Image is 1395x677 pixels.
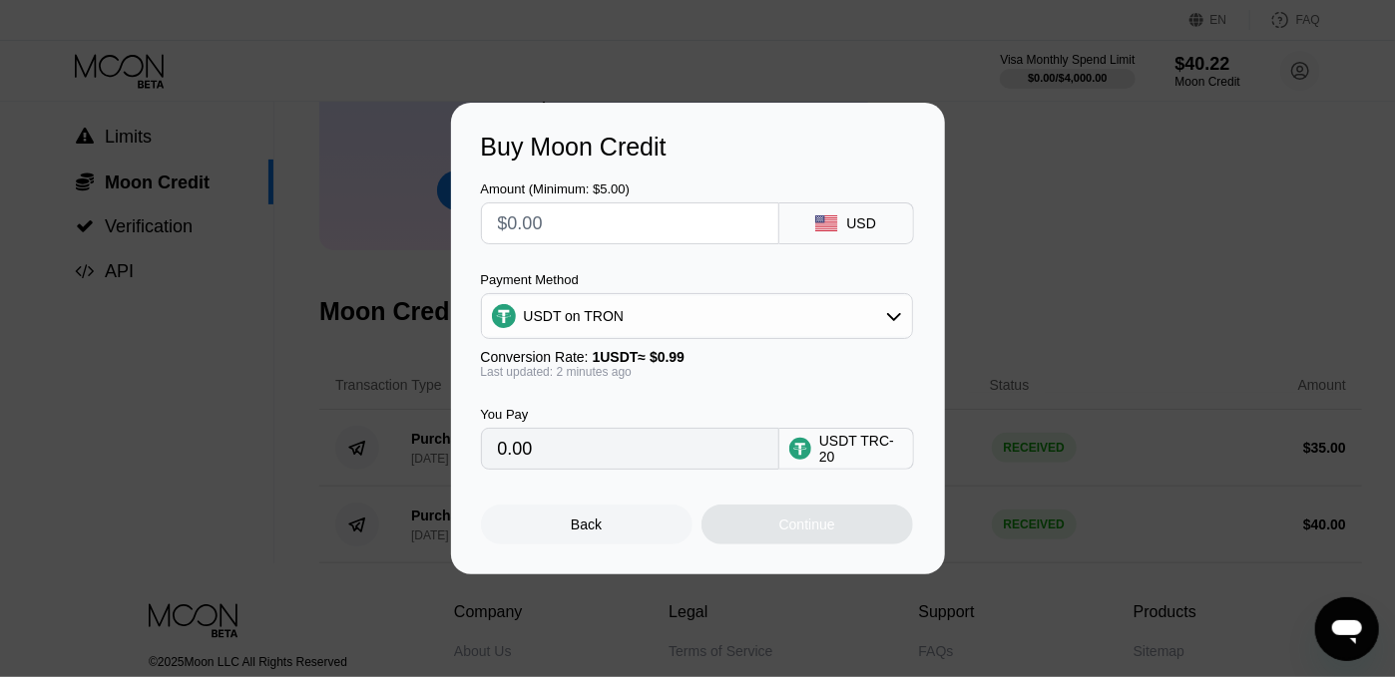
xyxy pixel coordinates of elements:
[481,365,913,379] div: Last updated: 2 minutes ago
[481,407,779,422] div: You Pay
[846,215,876,231] div: USD
[481,272,913,287] div: Payment Method
[593,349,686,365] span: 1 USDT ≈ $0.99
[481,349,913,365] div: Conversion Rate:
[498,203,762,243] input: $0.00
[481,505,693,544] div: Back
[1315,597,1379,661] iframe: Button to launch messaging window
[481,181,779,196] div: Amount (Minimum: $5.00)
[481,133,915,162] div: Buy Moon Credit
[482,296,912,336] div: USDT on TRON
[819,433,903,465] div: USDT TRC-20
[524,308,625,324] div: USDT on TRON
[571,516,602,532] div: Back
